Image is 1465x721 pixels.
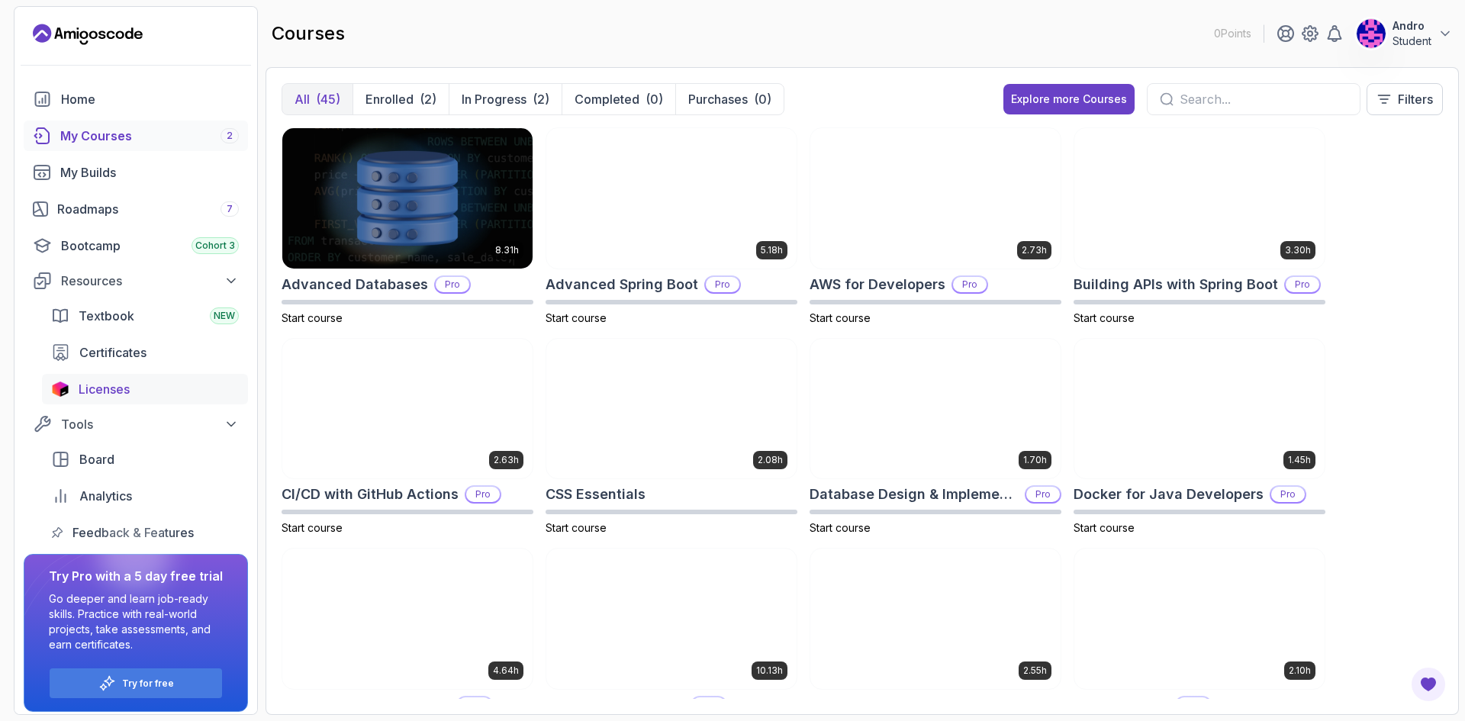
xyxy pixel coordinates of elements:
[1289,665,1311,677] p: 2.10h
[546,694,684,716] h2: Git for Professionals
[282,521,343,534] span: Start course
[227,203,233,215] span: 7
[1398,90,1433,108] p: Filters
[49,591,223,652] p: Go deeper and learn job-ready skills. Practice with real-world projects, take assessments, and ea...
[1180,90,1347,108] input: Search...
[1177,697,1210,713] p: Pro
[1285,244,1311,256] p: 3.30h
[79,487,132,505] span: Analytics
[1393,18,1431,34] p: Andro
[1393,34,1431,49] p: Student
[692,697,726,713] p: Pro
[79,450,114,468] span: Board
[1214,26,1251,41] p: 0 Points
[51,381,69,397] img: jetbrains icon
[24,121,248,151] a: courses
[1288,454,1311,466] p: 1.45h
[1023,665,1047,677] p: 2.55h
[1074,521,1135,534] span: Start course
[282,484,459,505] h2: CI/CD with GitHub Actions
[1011,92,1127,107] div: Explore more Courses
[24,410,248,438] button: Tools
[42,337,248,368] a: certificates
[214,310,235,322] span: NEW
[646,90,663,108] div: (0)
[546,128,797,269] img: Advanced Spring Boot card
[122,678,174,690] a: Try for free
[1074,311,1135,324] span: Start course
[494,454,519,466] p: 2.63h
[546,274,698,295] h2: Advanced Spring Boot
[61,415,239,433] div: Tools
[282,84,353,114] button: All(45)
[61,237,239,255] div: Bootcamp
[49,668,223,699] button: Try for free
[57,200,239,218] div: Roadmaps
[706,277,739,292] p: Pro
[810,549,1061,689] img: Git & GitHub Fundamentals card
[466,487,500,502] p: Pro
[546,549,797,689] img: Git for Professionals card
[1074,339,1325,479] img: Docker for Java Developers card
[60,127,239,145] div: My Courses
[33,22,143,47] a: Landing page
[420,90,436,108] div: (2)
[810,339,1061,479] img: Database Design & Implementation card
[810,521,871,534] span: Start course
[79,307,134,325] span: Textbook
[575,90,639,108] p: Completed
[72,523,194,542] span: Feedback & Features
[282,339,533,479] img: CI/CD with GitHub Actions card
[810,128,1061,269] img: AWS for Developers card
[675,84,784,114] button: Purchases(0)
[493,665,519,677] p: 4.64h
[24,230,248,261] a: bootcamp
[1074,549,1325,689] img: GitHub Toolkit card
[810,694,990,716] h2: Git & GitHub Fundamentals
[462,90,526,108] p: In Progress
[42,301,248,331] a: textbook
[365,90,414,108] p: Enrolled
[458,697,491,713] p: Pro
[1074,128,1325,269] img: Building APIs with Spring Boot card
[1286,277,1319,292] p: Pro
[24,267,248,295] button: Resources
[758,454,783,466] p: 2.08h
[1074,694,1169,716] h2: GitHub Toolkit
[61,272,239,290] div: Resources
[60,163,239,182] div: My Builds
[761,244,783,256] p: 5.18h
[61,90,239,108] div: Home
[1003,84,1135,114] button: Explore more Courses
[810,484,1019,505] h2: Database Design & Implementation
[24,84,248,114] a: home
[546,339,797,479] img: CSS Essentials card
[227,130,233,142] span: 2
[546,311,607,324] span: Start course
[495,244,519,256] p: 8.31h
[1356,18,1453,49] button: user profile imageAndroStudent
[295,90,310,108] p: All
[282,128,533,269] img: Advanced Databases card
[1410,666,1447,703] button: Open Feedback Button
[282,694,450,716] h2: Docker For Professionals
[449,84,562,114] button: In Progress(2)
[24,157,248,188] a: builds
[282,274,428,295] h2: Advanced Databases
[1074,274,1278,295] h2: Building APIs with Spring Boot
[195,240,235,252] span: Cohort 3
[79,380,130,398] span: Licenses
[1074,484,1264,505] h2: Docker for Java Developers
[562,84,675,114] button: Completed(0)
[1367,83,1443,115] button: Filters
[1022,244,1047,256] p: 2.73h
[953,277,987,292] p: Pro
[353,84,449,114] button: Enrolled(2)
[756,665,783,677] p: 10.13h
[810,274,945,295] h2: AWS for Developers
[546,484,646,505] h2: CSS Essentials
[42,481,248,511] a: analytics
[42,444,248,475] a: board
[754,90,771,108] div: (0)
